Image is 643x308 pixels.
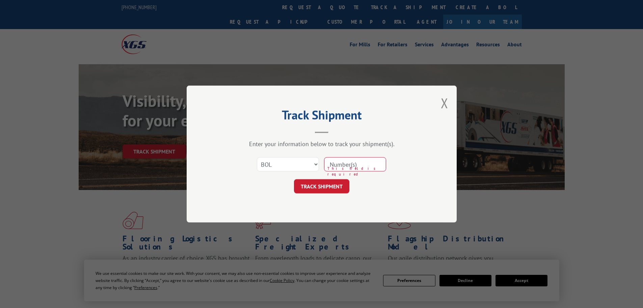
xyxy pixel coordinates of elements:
[441,94,448,112] button: Close modal
[220,110,423,123] h2: Track Shipment
[294,179,349,193] button: TRACK SHIPMENT
[324,157,386,171] input: Number(s)
[220,140,423,148] div: Enter your information below to track your shipment(s).
[327,166,386,177] span: This field is required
